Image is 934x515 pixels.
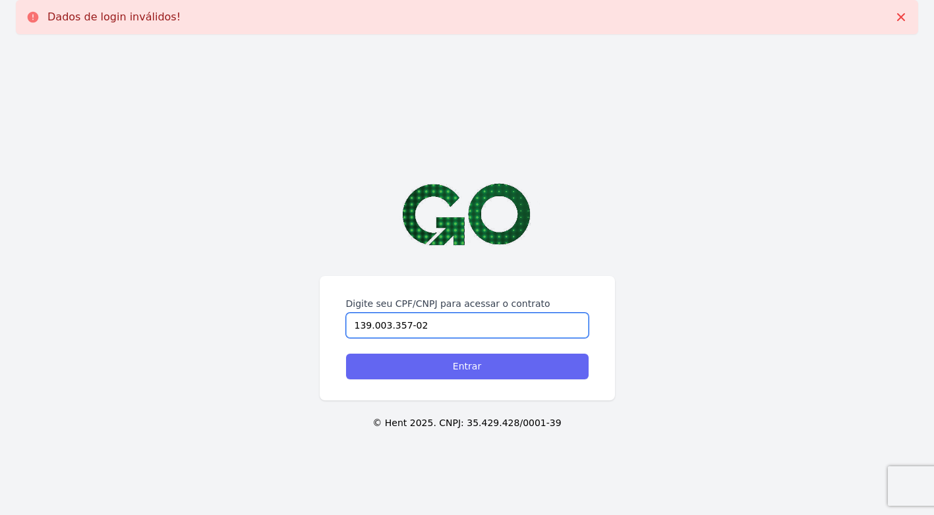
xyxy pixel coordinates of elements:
p: Dados de login inválidos! [47,11,181,24]
input: Entrar [346,354,589,379]
img: Logo2-GoQuintino-Temp%20(1).png [395,175,540,256]
input: Digite seu CPF ou CNPJ [346,313,589,338]
label: Digite seu CPF/CNPJ para acessar o contrato [346,297,589,310]
p: © Hent 2025. CNPJ: 35.429.428/0001-39 [21,416,913,430]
